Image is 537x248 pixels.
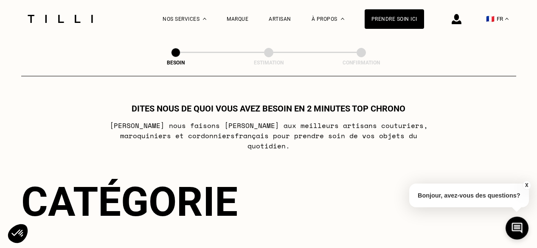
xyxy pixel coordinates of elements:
img: Menu déroulant à propos [341,18,344,20]
a: Marque [227,16,248,22]
button: X [522,181,531,190]
div: Estimation [226,60,311,66]
a: Artisan [269,16,291,22]
h1: Dites nous de quoi vous avez besoin en 2 minutes top chrono [132,103,405,114]
img: menu déroulant [505,18,509,20]
p: [PERSON_NAME] nous faisons [PERSON_NAME] aux meilleurs artisans couturiers , maroquiniers et cord... [100,120,437,151]
div: Confirmation [319,60,404,66]
img: Menu déroulant [203,18,206,20]
a: Prendre soin ici [365,9,424,29]
span: 🇫🇷 [486,15,495,23]
img: Logo du service de couturière Tilli [25,15,96,23]
p: Bonjour, avez-vous des questions? [409,184,529,207]
img: icône connexion [452,14,461,24]
div: Besoin [133,60,218,66]
div: Catégorie [21,178,516,226]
